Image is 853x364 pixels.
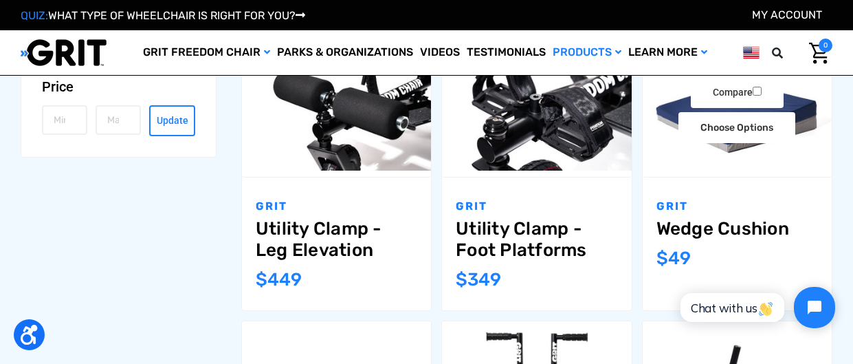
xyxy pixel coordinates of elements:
a: Account [752,8,822,21]
a: Testimonials [463,30,549,75]
a: QUIZ:WHAT TYPE OF WHEELCHAIR IS RIGHT FOR YOU? [21,9,305,22]
label: Compare [691,77,784,108]
span: $449 [256,269,302,290]
span: Price [42,78,74,95]
input: Compare [753,87,762,96]
iframe: Tidio Chat [665,275,847,340]
p: GRIT [456,198,617,215]
img: GRIT All-Terrain Wheelchair and Mobility Equipment [21,39,107,67]
a: Videos [417,30,463,75]
button: Price [42,78,195,95]
input: Search [778,39,799,67]
a: Utility Clamp - Foot Platforms,$349.00 [456,218,617,261]
a: Parks & Organizations [274,30,417,75]
p: GRIT [256,198,417,215]
span: $49 [656,248,691,269]
img: us.png [743,44,760,61]
input: Max. [96,105,141,135]
span: QUIZ: [21,9,48,22]
p: GRIT [656,198,818,215]
a: Cart with 0 items [799,39,832,67]
a: Choose Options [678,112,795,143]
a: GRIT Freedom Chair [140,30,274,75]
input: Min. [42,105,87,135]
img: Cart [809,43,829,64]
a: Learn More [625,30,711,75]
span: $349 [456,269,501,290]
span: 0 [819,39,832,52]
a: Products [549,30,625,75]
button: Update [149,105,195,136]
a: Utility Clamp - Leg Elevation,$449.00 [256,218,417,261]
a: Wedge Cushion,$49.00 [656,218,818,239]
